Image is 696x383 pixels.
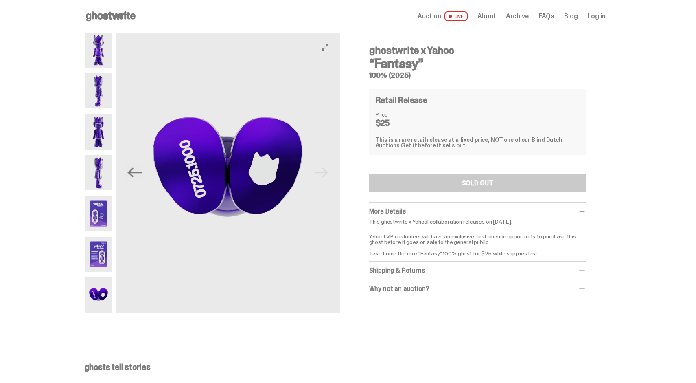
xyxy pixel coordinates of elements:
[369,46,586,55] h4: ghostwrite x Yahoo
[85,196,113,231] img: Yahoo-HG---5.png
[320,42,330,52] button: View full-screen
[85,33,113,68] img: Yahoo-HG---1.png
[85,155,113,190] img: Yahoo-HG---4.png
[85,363,606,371] p: ghosts tell stories
[376,137,580,148] div: This is a rare retail release at a fixed price, NOT one of our Blind Dutch Auctions.
[85,237,113,272] img: Yahoo-HG---6.png
[506,13,529,20] a: Archive
[85,277,113,313] img: Yahoo-HG---7.png
[125,164,143,182] button: Previous
[369,228,586,256] p: Yahoo! VIP customers will have an exclusive, first-chance opportunity to purchase this ghost befo...
[477,13,496,20] a: About
[376,96,427,104] h4: Retail Release
[538,13,554,20] a: FAQs
[369,57,586,70] h3: “Fantasy”
[418,13,441,20] span: Auction
[376,119,416,127] dd: $25
[587,13,605,20] a: Log in
[564,13,578,20] a: Blog
[369,266,586,275] div: Shipping & Returns
[376,112,416,117] dt: Price
[116,33,339,313] img: Yahoo-HG---7.png
[85,114,113,149] img: Yahoo-HG---3.png
[401,142,467,149] span: Get it before it sells out.
[462,180,493,187] div: SOLD OUT
[369,72,586,79] h5: 100% (2025)
[85,73,113,108] img: Yahoo-HG---2.png
[369,219,586,225] p: This ghostwrite x Yahoo! collaboration releases on [DATE].
[369,285,586,293] div: Why not an auction?
[444,11,468,21] span: LIVE
[369,207,406,216] span: More Details
[418,11,467,21] a: Auction LIVE
[369,174,586,192] button: SOLD OUT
